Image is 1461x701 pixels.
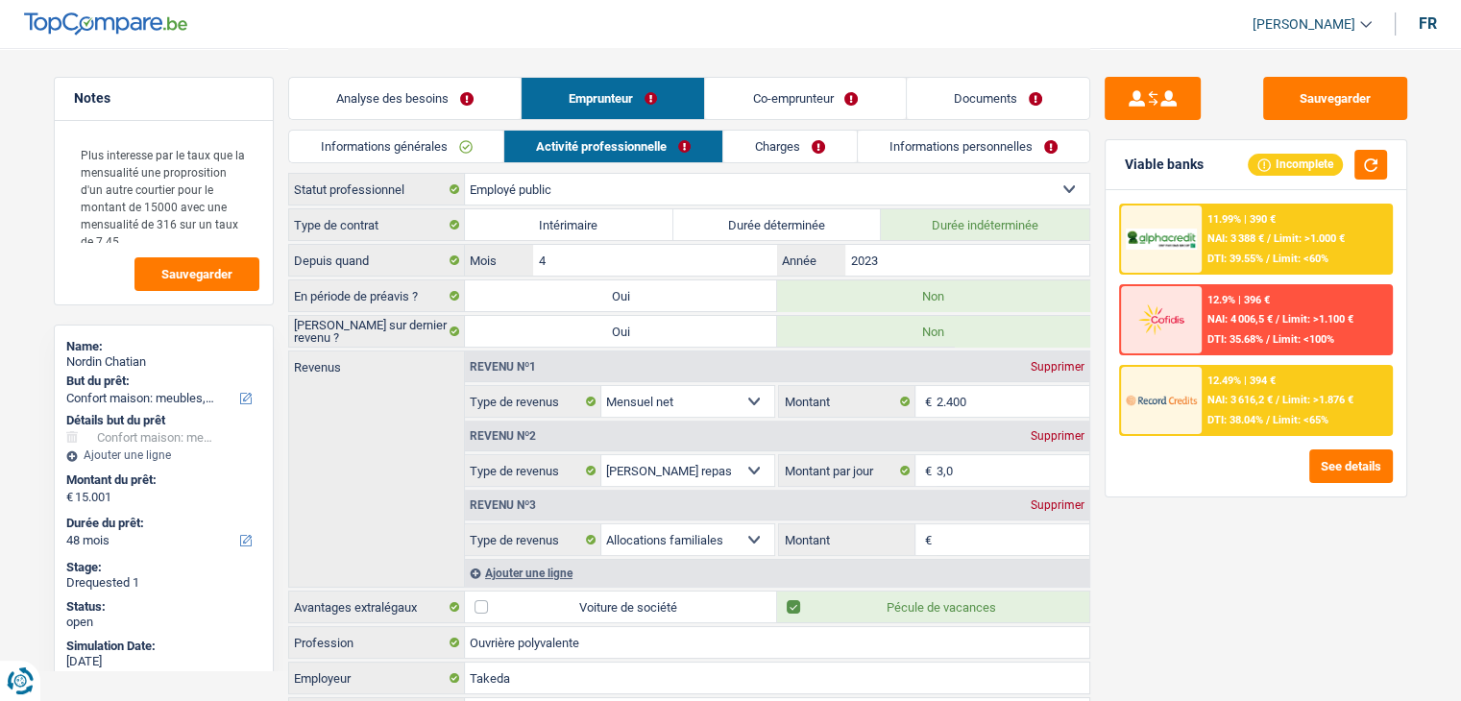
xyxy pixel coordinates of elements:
[1207,213,1276,226] div: 11.99% | 390 €
[915,455,937,486] span: €
[1026,499,1089,511] div: Supprimer
[1253,16,1355,33] span: [PERSON_NAME]
[66,339,261,354] div: Name:
[289,351,464,374] label: Revenus
[465,386,601,417] label: Type de revenus
[1419,14,1437,33] div: fr
[845,245,1088,276] input: AAAA
[723,131,857,162] a: Charges
[66,654,261,669] div: [DATE]
[1207,375,1276,387] div: 12.49% | 394 €
[465,592,777,622] label: Voiture de société
[24,12,187,36] img: TopCompare Logo
[777,592,1089,622] label: Pécule de vacances
[504,131,722,162] a: Activité professionnelle
[1207,294,1270,306] div: 12.9% | 396 €
[465,559,1089,587] div: Ajouter une ligne
[1276,313,1279,326] span: /
[66,639,261,654] div: Simulation Date:
[777,280,1089,311] label: Non
[66,615,261,630] div: open
[522,78,704,119] a: Emprunteur
[1266,253,1270,265] span: /
[915,524,937,555] span: €
[465,316,777,347] label: Oui
[66,354,261,370] div: Nordin Chatian
[1207,232,1264,245] span: NAI: 3 388 €
[1274,232,1345,245] span: Limit: >1.000 €
[66,413,261,428] div: Détails but du prêt
[289,174,465,205] label: Statut professionnel
[1267,232,1271,245] span: /
[1026,361,1089,373] div: Supprimer
[777,316,1089,347] label: Non
[465,361,541,373] div: Revenu nº1
[66,560,261,575] div: Stage:
[1273,253,1328,265] span: Limit: <60%
[779,524,915,555] label: Montant
[66,448,261,462] div: Ajouter une ligne
[673,209,882,240] label: Durée déterminée
[1309,449,1393,483] button: See details
[66,374,257,389] label: But du prêt:
[1126,229,1197,251] img: AlphaCredit
[777,245,845,276] label: Année
[66,490,73,505] span: €
[533,245,776,276] input: MM
[465,455,601,486] label: Type de revenus
[289,627,465,658] label: Profession
[1207,313,1273,326] span: NAI: 4 006,5 €
[465,524,601,555] label: Type de revenus
[1126,382,1197,418] img: Record Credits
[779,455,915,486] label: Montant par jour
[1207,333,1263,346] span: DTI: 35.68%
[915,386,937,417] span: €
[1125,157,1204,173] div: Viable banks
[289,280,465,311] label: En période de préavis ?
[134,257,259,291] button: Sauvegarder
[289,663,465,693] label: Employeur
[289,316,465,347] label: [PERSON_NAME] sur dernier revenu ?
[1282,394,1353,406] span: Limit: >1.876 €
[289,131,504,162] a: Informations générales
[289,245,465,276] label: Depuis quand
[465,209,673,240] label: Intérimaire
[705,78,905,119] a: Co-emprunteur
[779,386,915,417] label: Montant
[465,499,541,511] div: Revenu nº3
[1282,313,1353,326] span: Limit: >1.100 €
[465,245,533,276] label: Mois
[1263,77,1407,120] button: Sauvegarder
[1266,414,1270,426] span: /
[66,599,261,615] div: Status:
[1276,394,1279,406] span: /
[1266,333,1270,346] span: /
[1126,302,1197,337] img: Cofidis
[465,280,777,311] label: Oui
[74,90,254,107] h5: Notes
[1248,154,1343,175] div: Incomplete
[1273,414,1328,426] span: Limit: <65%
[1273,333,1334,346] span: Limit: <100%
[66,472,257,488] label: Montant du prêt:
[465,430,541,442] div: Revenu nº2
[1026,430,1089,442] div: Supprimer
[907,78,1089,119] a: Documents
[1207,414,1263,426] span: DTI: 38.04%
[858,131,1089,162] a: Informations personnelles
[1207,253,1263,265] span: DTI: 39.55%
[289,78,521,119] a: Analyse des besoins
[1237,9,1372,40] a: [PERSON_NAME]
[161,268,232,280] span: Sauvegarder
[289,592,465,622] label: Avantages extralégaux
[881,209,1089,240] label: Durée indéterminée
[1207,394,1273,406] span: NAI: 3 616,2 €
[66,516,257,531] label: Durée du prêt:
[289,209,465,240] label: Type de contrat
[66,575,261,591] div: Drequested 1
